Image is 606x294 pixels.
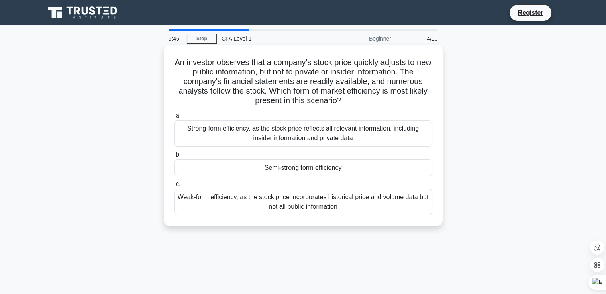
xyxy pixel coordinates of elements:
div: Semi-strong form efficiency [174,159,432,176]
a: Register [513,8,548,18]
span: c. [176,180,180,187]
div: 9:46 [164,31,187,47]
div: Weak-form efficiency, as the stock price incorporates historical price and volume data but not al... [174,189,432,215]
div: Beginner [326,31,396,47]
a: Stop [187,34,217,44]
span: b. [176,151,181,158]
span: a. [176,112,181,119]
div: 4/10 [396,31,443,47]
h5: An investor observes that a company's stock price quickly adjusts to new public information, but ... [173,57,433,106]
div: CFA Level 1 [217,31,326,47]
div: Strong-form efficiency, as the stock price reflects all relevant information, including insider i... [174,120,432,147]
